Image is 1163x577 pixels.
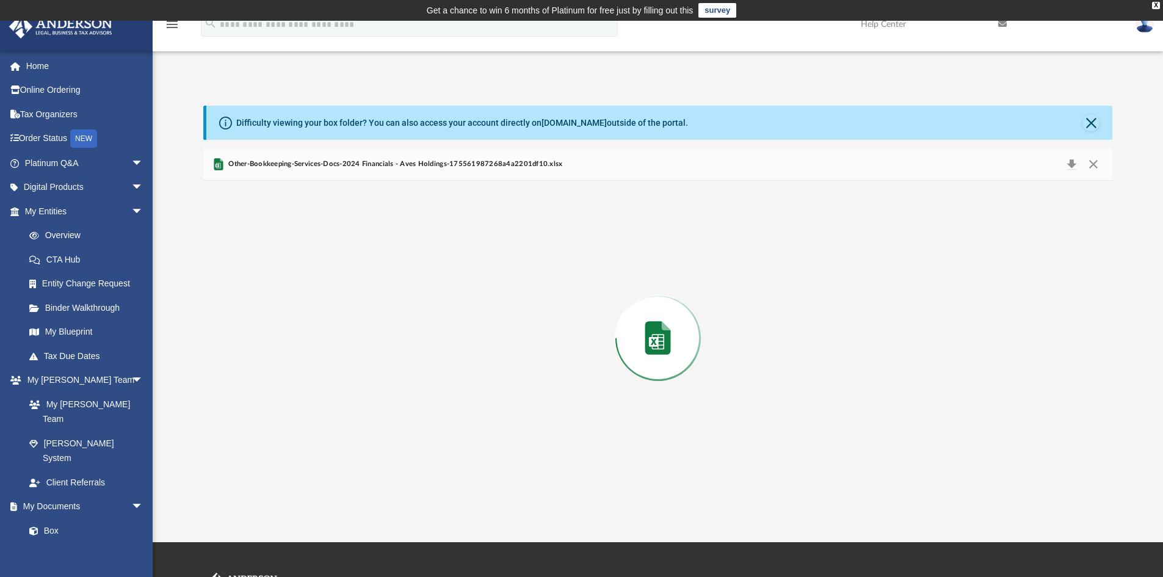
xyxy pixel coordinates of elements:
a: survey [698,3,736,18]
div: Get a chance to win 6 months of Platinum for free just by filling out this [427,3,694,18]
button: Close [1082,156,1104,173]
button: Download [1060,156,1082,173]
span: arrow_drop_down [131,199,156,224]
a: [PERSON_NAME] System [17,431,156,470]
a: Order StatusNEW [9,126,162,151]
div: Difficulty viewing your box folder? You can also access your account directly on outside of the p... [236,117,688,129]
a: [DOMAIN_NAME] [542,118,607,128]
a: My Blueprint [17,320,156,344]
a: My Entitiesarrow_drop_down [9,199,162,223]
div: close [1152,2,1160,9]
i: search [204,16,217,30]
span: arrow_drop_down [131,368,156,393]
a: My [PERSON_NAME] Team [17,392,150,431]
a: Box [17,518,150,543]
i: menu [165,17,179,32]
a: Tax Organizers [9,102,162,126]
a: Platinum Q&Aarrow_drop_down [9,151,162,175]
div: Preview [203,148,1113,496]
span: arrow_drop_down [131,175,156,200]
img: User Pic [1136,15,1154,33]
span: Other-Bookkeeping-Services-Docs-2024 Financials - Aves Holdings-175561987268a4a2201df10.xlsx [226,159,563,170]
a: Tax Due Dates [17,344,162,368]
a: Overview [17,223,162,248]
a: Client Referrals [17,470,156,495]
a: Entity Change Request [17,272,162,296]
a: Home [9,54,162,78]
a: Binder Walkthrough [17,296,162,320]
div: NEW [70,129,97,148]
a: My Documentsarrow_drop_down [9,495,156,519]
span: arrow_drop_down [131,151,156,176]
button: Close [1082,114,1100,131]
a: Online Ordering [9,78,162,103]
img: Anderson Advisors Platinum Portal [5,15,116,38]
a: menu [165,23,179,32]
span: arrow_drop_down [131,495,156,520]
a: CTA Hub [17,247,162,272]
a: Digital Productsarrow_drop_down [9,175,162,200]
a: My [PERSON_NAME] Teamarrow_drop_down [9,368,156,393]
